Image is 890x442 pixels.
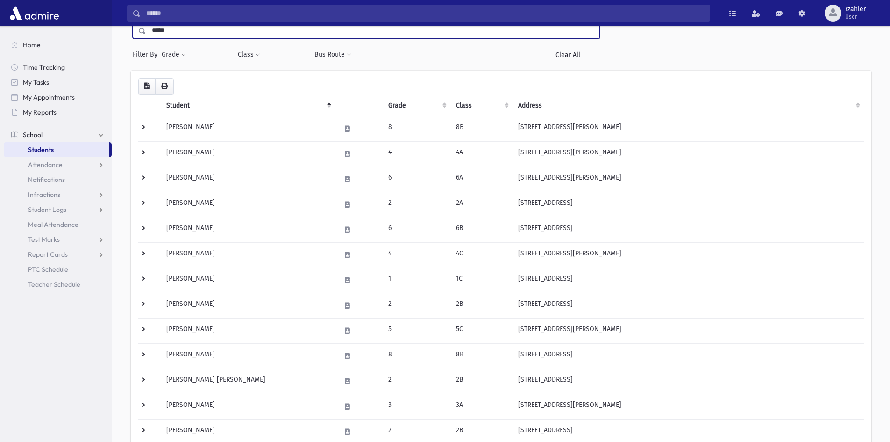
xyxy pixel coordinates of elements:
span: Test Marks [28,235,60,244]
td: [STREET_ADDRESS] [513,343,864,369]
td: [STREET_ADDRESS][PERSON_NAME] [513,141,864,167]
a: PTC Schedule [4,262,112,277]
td: [STREET_ADDRESS][PERSON_NAME] [513,318,864,343]
th: Address: activate to sort column ascending [513,95,864,116]
span: Attendance [28,160,63,169]
button: Print [155,78,174,95]
button: CSV [138,78,156,95]
td: [PERSON_NAME] [161,268,335,293]
a: Student Logs [4,202,112,217]
td: 1 [383,268,451,293]
a: Time Tracking [4,60,112,75]
span: Filter By [133,50,161,59]
a: My Reports [4,105,112,120]
td: [STREET_ADDRESS][PERSON_NAME] [513,116,864,141]
a: Meal Attendance [4,217,112,232]
a: Students [4,142,109,157]
span: PTC Schedule [28,265,68,274]
a: Teacher Schedule [4,277,112,292]
td: 3 [383,394,451,419]
span: Infractions [28,190,60,199]
th: Class: activate to sort column ascending [450,95,513,116]
td: [STREET_ADDRESS] [513,369,864,394]
td: 4C [450,242,513,268]
button: Class [237,46,261,63]
span: Student Logs [28,205,66,214]
td: [STREET_ADDRESS] [513,217,864,242]
td: 5C [450,318,513,343]
td: [PERSON_NAME] [PERSON_NAME] [161,369,335,394]
td: 2A [450,192,513,217]
td: 2B [450,369,513,394]
td: 8 [383,343,451,369]
td: 8B [450,343,513,369]
td: 6A [450,167,513,192]
span: Time Tracking [23,63,65,72]
td: 6 [383,167,451,192]
span: Notifications [28,175,65,184]
td: 4 [383,242,451,268]
td: [PERSON_NAME] [161,318,335,343]
a: Test Marks [4,232,112,247]
span: Students [28,145,54,154]
span: rzahler [845,6,866,13]
a: My Tasks [4,75,112,90]
a: Infractions [4,187,112,202]
a: My Appointments [4,90,112,105]
td: 6 [383,217,451,242]
a: School [4,127,112,142]
a: Attendance [4,157,112,172]
td: 2 [383,369,451,394]
td: [PERSON_NAME] [161,116,335,141]
span: My Reports [23,108,57,116]
td: [PERSON_NAME] [161,242,335,268]
span: My Appointments [23,93,75,101]
td: 8 [383,116,451,141]
td: [STREET_ADDRESS] [513,192,864,217]
th: Grade: activate to sort column ascending [383,95,451,116]
td: 2 [383,293,451,318]
input: Search [141,5,710,22]
td: [PERSON_NAME] [161,343,335,369]
td: 4 [383,141,451,167]
span: User [845,13,866,21]
td: [PERSON_NAME] [161,217,335,242]
td: 2 [383,192,451,217]
td: [PERSON_NAME] [161,293,335,318]
td: 8B [450,116,513,141]
td: [STREET_ADDRESS][PERSON_NAME] [513,242,864,268]
a: Clear All [535,46,600,63]
td: 4A [450,141,513,167]
span: Report Cards [28,250,68,259]
td: [PERSON_NAME] [161,141,335,167]
a: Report Cards [4,247,112,262]
td: [STREET_ADDRESS] [513,268,864,293]
td: [STREET_ADDRESS][PERSON_NAME] [513,394,864,419]
td: [PERSON_NAME] [161,394,335,419]
td: [PERSON_NAME] [161,167,335,192]
img: AdmirePro [7,4,61,22]
span: Home [23,41,41,49]
button: Grade [161,46,186,63]
th: Student: activate to sort column descending [161,95,335,116]
td: 6B [450,217,513,242]
span: School [23,130,43,139]
td: 5 [383,318,451,343]
span: Meal Attendance [28,220,78,229]
span: Teacher Schedule [28,280,80,289]
td: 1C [450,268,513,293]
span: My Tasks [23,78,49,87]
button: Bus Route [314,46,352,63]
td: 2B [450,293,513,318]
td: [STREET_ADDRESS][PERSON_NAME] [513,167,864,192]
a: Home [4,37,112,52]
td: [PERSON_NAME] [161,192,335,217]
td: 3A [450,394,513,419]
td: [STREET_ADDRESS] [513,293,864,318]
a: Notifications [4,172,112,187]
